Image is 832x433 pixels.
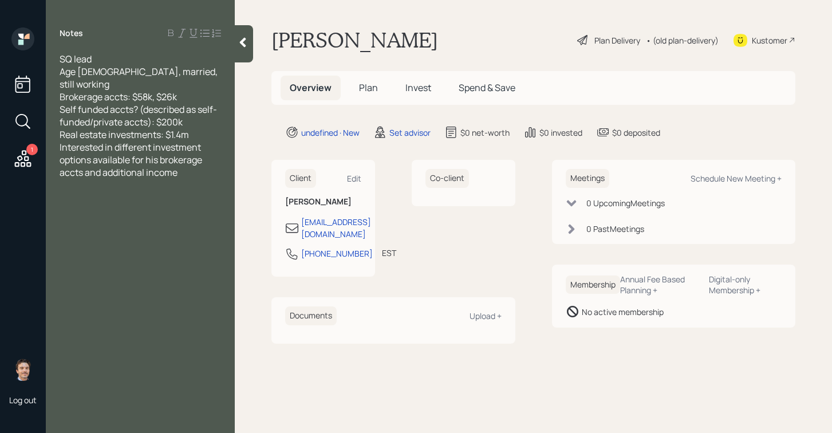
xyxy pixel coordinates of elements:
h1: [PERSON_NAME] [271,27,438,53]
div: EST [382,247,396,259]
span: Plan [359,81,378,94]
span: Interested in different investment options available for his brokerage accts and additional income [60,141,204,179]
div: 1 [26,144,38,155]
div: [EMAIL_ADDRESS][DOMAIN_NAME] [301,216,371,240]
div: $0 invested [539,127,582,139]
div: Schedule New Meeting + [691,173,782,184]
h6: Membership [566,275,620,294]
h6: Co-client [425,169,469,188]
span: Self funded accts? (described as self-funded/private accts): $200k [60,103,217,128]
label: Notes [60,27,83,39]
div: $0 deposited [612,127,660,139]
div: Kustomer [752,34,787,46]
div: Plan Delivery [594,34,640,46]
span: SQ lead [60,53,92,65]
div: • (old plan-delivery) [646,34,719,46]
div: 0 Upcoming Meeting s [586,197,665,209]
h6: [PERSON_NAME] [285,197,361,207]
span: Spend & Save [459,81,515,94]
div: Edit [347,173,361,184]
h6: Meetings [566,169,609,188]
span: Real estate investments: $1.4m [60,128,189,141]
span: Invest [405,81,431,94]
span: Age [DEMOGRAPHIC_DATA], married, still working [60,65,219,90]
div: No active membership [582,306,664,318]
div: undefined · New [301,127,360,139]
div: 0 Past Meeting s [586,223,644,235]
div: [PHONE_NUMBER] [301,247,373,259]
div: Log out [9,395,37,406]
div: $0 net-worth [460,127,510,139]
span: Brokerage accts: $58k, $26k [60,90,177,103]
div: Set advisor [389,127,431,139]
div: Annual Fee Based Planning + [620,274,700,296]
span: Overview [290,81,332,94]
div: Digital-only Membership + [709,274,782,296]
h6: Client [285,169,316,188]
img: robby-grisanti-headshot.png [11,358,34,381]
div: Upload + [470,310,502,321]
h6: Documents [285,306,337,325]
